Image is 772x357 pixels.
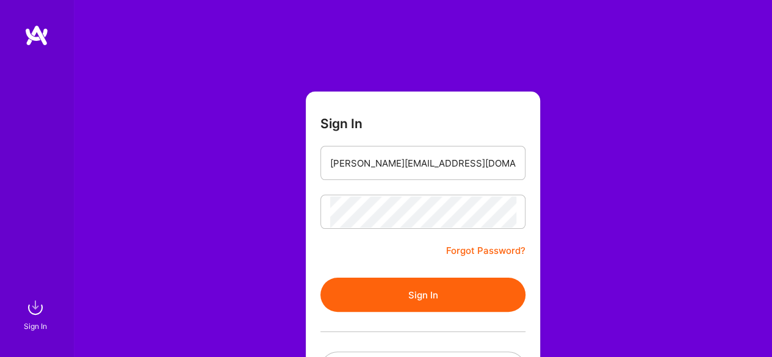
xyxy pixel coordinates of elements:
img: logo [24,24,49,46]
img: sign in [23,295,48,320]
input: Email... [330,148,516,179]
button: Sign In [320,278,525,312]
div: Sign In [24,320,47,333]
h3: Sign In [320,116,363,131]
a: Forgot Password? [446,243,525,258]
a: sign inSign In [26,295,48,333]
